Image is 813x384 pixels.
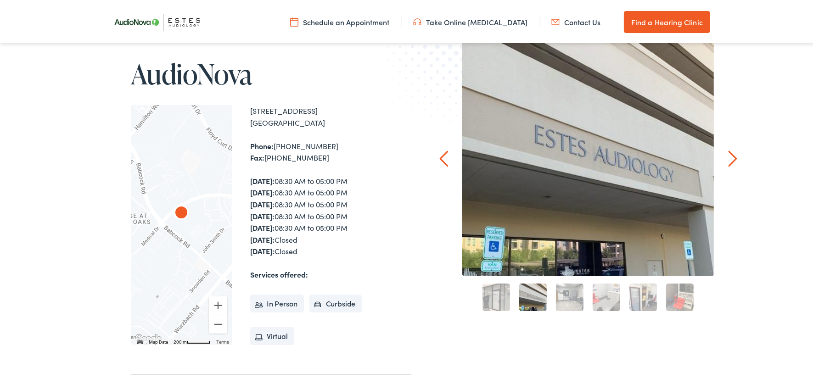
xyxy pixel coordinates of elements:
img: utility icon [551,15,560,25]
strong: [DATE]: [250,244,275,254]
a: 2 [519,282,547,309]
a: Open this area in Google Maps (opens a new window) [133,331,163,343]
strong: [DATE]: [250,233,275,243]
button: Zoom out [209,313,227,332]
strong: [DATE]: [250,221,275,231]
div: 08:30 AM to 05:00 PM 08:30 AM to 05:00 PM 08:30 AM to 05:00 PM 08:30 AM to 05:00 PM 08:30 AM to 0... [250,173,411,256]
img: utility icon [413,15,421,25]
strong: [DATE]: [250,185,275,195]
strong: Phone: [250,139,274,149]
a: Schedule an Appointment [290,15,389,25]
span: 200 m [174,338,187,343]
strong: Services offered: [250,267,308,278]
h1: AudioNova [131,57,411,87]
a: 5 [629,282,657,309]
button: Keyboard shortcuts [137,337,143,344]
button: Map Data [149,337,168,344]
a: 4 [593,282,620,309]
strong: [DATE]: [250,197,275,207]
a: Terms (opens in new tab) [216,338,229,343]
strong: [DATE]: [250,209,275,219]
a: 6 [666,282,694,309]
a: 3 [556,282,583,309]
a: 1 [482,282,510,309]
button: Map Scale: 200 m per 48 pixels [171,336,213,343]
a: Find a Hearing Clinic [624,9,710,31]
img: utility icon [290,15,298,25]
div: [PHONE_NUMBER] [PHONE_NUMBER] [250,139,411,162]
a: Prev [440,149,449,165]
li: Curbside [309,293,362,311]
strong: [DATE]: [250,174,275,184]
strong: Fax: [250,150,264,161]
a: Next [729,149,737,165]
li: Virtual [250,325,294,344]
img: Google [133,331,163,343]
a: Contact Us [551,15,600,25]
div: AudioNova [170,201,192,223]
div: [STREET_ADDRESS] [GEOGRAPHIC_DATA] [250,103,411,127]
button: Zoom in [209,295,227,313]
a: Take Online [MEDICAL_DATA] [413,15,527,25]
li: In Person [250,293,304,311]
